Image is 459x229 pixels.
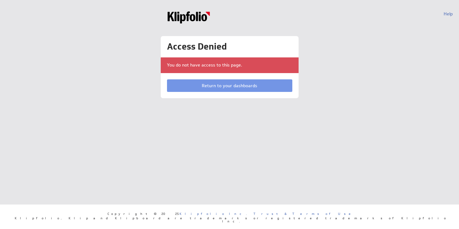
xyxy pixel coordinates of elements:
a: Return to your dashboards [167,79,292,92]
a: Klipfolio Inc. [180,211,247,216]
a: Trust & Terms of Use [253,211,355,216]
p: You do not have access to this page. [167,62,292,68]
span: Klipfolio, Klip and Klipboard are trademarks or registered trademarks of Klipfolio Inc. [9,216,453,223]
span: Copyright © 2025 [107,212,247,215]
a: Help [444,11,453,17]
h1: Access Denied [167,42,292,51]
img: Klipfolio account logo [167,11,222,25]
